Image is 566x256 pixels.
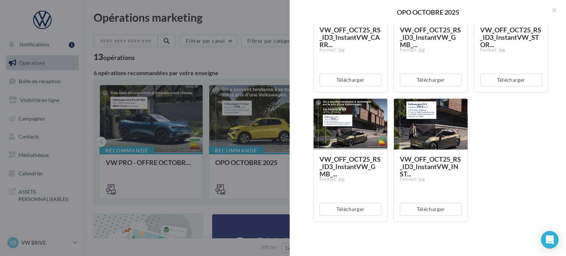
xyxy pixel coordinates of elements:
[319,176,381,183] div: Format: jpg
[301,9,554,15] div: OPO OCTOBRE 2025
[319,26,381,49] span: VW_OFF_OCT25_RS_ID3_InstantVW_CARR...
[480,47,542,53] div: Format: jpg
[400,176,462,183] div: Format: jpg
[400,47,462,53] div: Format: jpg
[480,74,542,86] button: Télécharger
[319,74,381,86] button: Télécharger
[400,74,462,86] button: Télécharger
[541,231,559,249] div: Open Intercom Messenger
[400,203,462,215] button: Télécharger
[480,26,541,49] span: VW_OFF_OCT25_RS_ID3_InstantVW_STOR...
[319,47,381,53] div: Format: jpg
[400,26,461,49] span: VW_OFF_OCT25_RS_ID3_InstantVW_GMB_...
[319,203,381,215] button: Télécharger
[319,155,381,178] span: VW_OFF_OCT25_RS_ID3_InstantVW_GMB_...
[400,155,461,178] span: VW_OFF_OCT25_RS_ID3_InstantVW_INST...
